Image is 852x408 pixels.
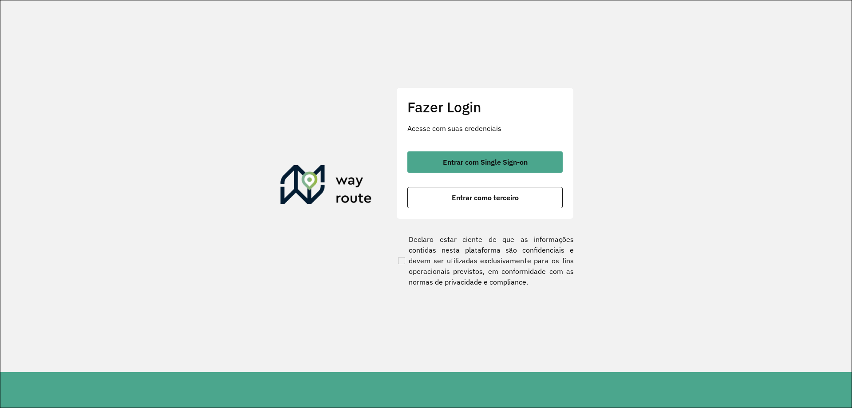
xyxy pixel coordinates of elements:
p: Acesse com suas credenciais [407,123,563,134]
label: Declaro estar ciente de que as informações contidas nesta plataforma são confidenciais e devem se... [396,234,574,287]
button: button [407,187,563,208]
span: Entrar com Single Sign-on [443,158,528,166]
h2: Fazer Login [407,99,563,115]
img: Roteirizador AmbevTech [280,165,372,208]
button: button [407,151,563,173]
span: Entrar como terceiro [452,194,519,201]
